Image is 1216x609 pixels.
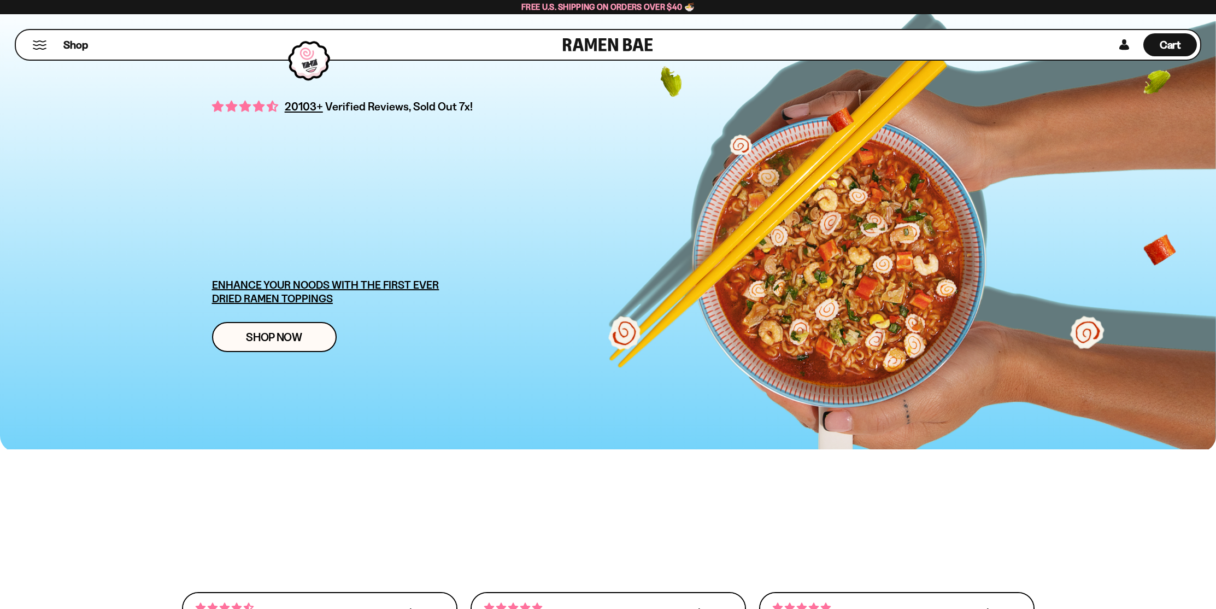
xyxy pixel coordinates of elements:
[1143,30,1197,60] a: Cart
[212,322,337,352] a: Shop Now
[325,99,473,113] span: Verified Reviews, Sold Out 7x!
[63,33,88,56] a: Shop
[1160,38,1181,51] span: Cart
[246,331,302,343] span: Shop Now
[63,38,88,52] span: Shop
[285,98,323,115] span: 20103+
[521,2,695,12] span: Free U.S. Shipping on Orders over $40 🍜
[32,40,47,50] button: Mobile Menu Trigger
